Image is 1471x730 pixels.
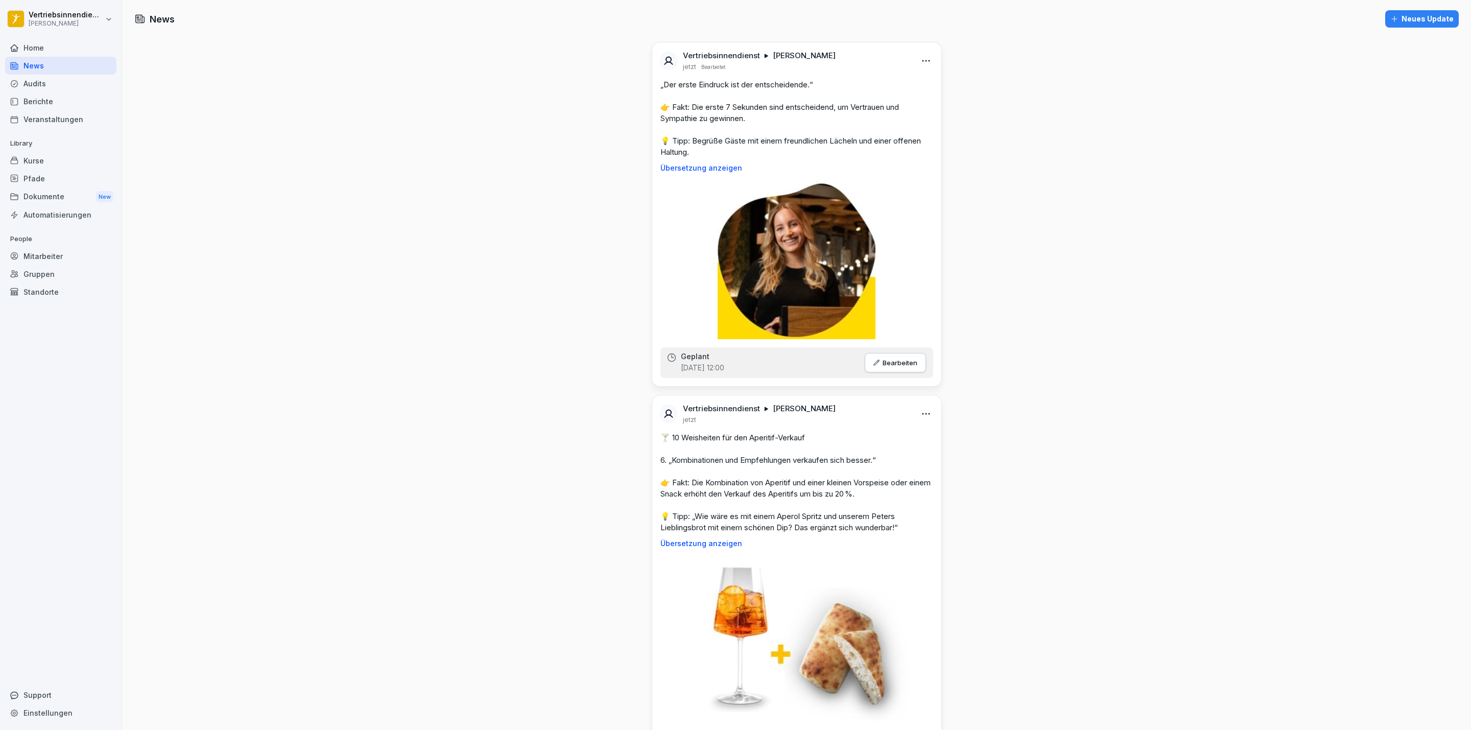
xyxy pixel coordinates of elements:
p: [PERSON_NAME] [773,404,836,414]
a: Mitarbeiter [5,247,116,265]
p: jetzt [683,63,696,71]
div: Support [5,686,116,704]
p: Übersetzung anzeigen [660,164,933,172]
a: Berichte [5,92,116,110]
img: xn9lv6qooybyqwwwbutzgd1f.png [671,556,922,727]
img: g2sav21xnkilg2851ekgkkp5.png [718,180,875,339]
div: Neues Update [1390,13,1454,25]
p: [PERSON_NAME] [773,51,836,61]
p: Bearbeiten [883,359,917,367]
p: [DATE] 12:00 [681,363,724,373]
a: Veranstaltungen [5,110,116,128]
a: Einstellungen [5,704,116,722]
a: News [5,57,116,75]
p: [PERSON_NAME] [29,20,103,27]
p: Geplant [681,352,709,361]
p: Übersetzung anzeigen [660,539,933,548]
h1: News [150,12,175,26]
a: Audits [5,75,116,92]
button: Bearbeiten [865,353,926,372]
div: Dokumente [5,187,116,206]
a: Standorte [5,283,116,301]
a: Pfade [5,170,116,187]
p: Vertriebsinnendienst [29,11,103,19]
a: Gruppen [5,265,116,283]
p: Bearbeitet [701,63,725,71]
a: Kurse [5,152,116,170]
a: Home [5,39,116,57]
p: „Der erste Eindruck ist der entscheidende.“ 👉 Fakt: Die erste 7 Sekunden sind entscheidend, um Ve... [660,79,933,158]
div: New [96,191,113,203]
p: Vertriebsinnendienst [683,51,760,61]
a: DokumenteNew [5,187,116,206]
a: Automatisierungen [5,206,116,224]
p: 🍸 10 Weisheiten für den Aperitif-Verkauf 6. „Kombinationen und Empfehlungen verkaufen sich besser... [660,432,933,533]
p: Vertriebsinnendienst [683,404,760,414]
p: Library [5,135,116,152]
p: People [5,231,116,247]
p: jetzt [683,416,696,424]
button: Neues Update [1385,10,1459,28]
